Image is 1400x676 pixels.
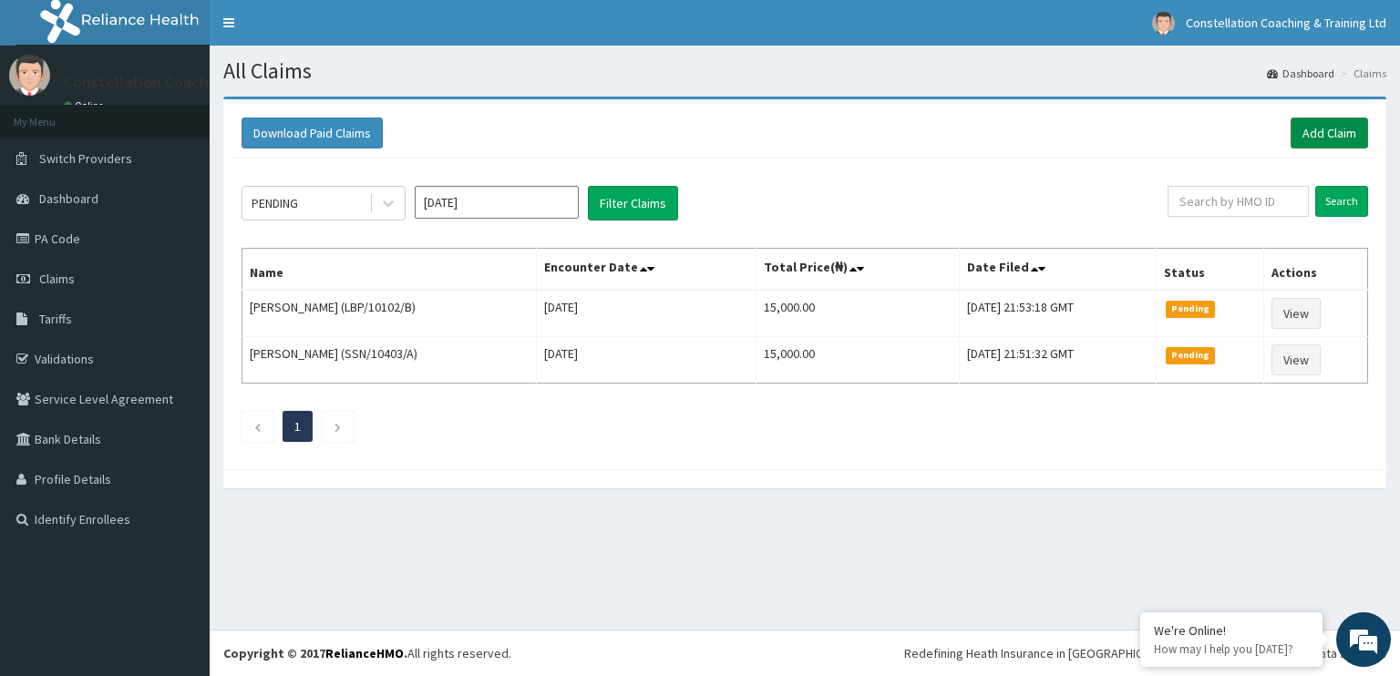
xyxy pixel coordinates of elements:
th: Total Price(₦) [756,249,959,291]
div: Minimize live chat window [299,9,343,53]
strong: Copyright © 2017 . [223,645,407,661]
th: Status [1156,249,1263,291]
th: Name [242,249,537,291]
a: Online [64,99,108,112]
td: [DATE] [536,337,756,384]
img: User Image [1152,12,1175,35]
button: Download Paid Claims [242,118,383,149]
th: Encounter Date [536,249,756,291]
a: Previous page [253,418,262,435]
a: Page 1 is your current page [294,418,301,435]
div: PENDING [252,194,298,212]
td: 15,000.00 [756,337,959,384]
span: We're online! [106,215,252,399]
h1: All Claims [223,59,1386,83]
span: Tariffs [39,311,72,327]
a: Next page [334,418,342,435]
a: View [1271,344,1321,375]
img: d_794563401_company_1708531726252_794563401 [34,91,74,137]
a: RelianceHMO [325,645,404,661]
td: [PERSON_NAME] (SSN/10403/A) [242,337,537,384]
span: Pending [1166,347,1216,364]
span: Switch Providers [39,150,132,167]
a: View [1271,298,1321,329]
div: Redefining Heath Insurance in [GEOGRAPHIC_DATA] using Telemedicine and Data Science! [904,644,1386,662]
th: Date Filed [960,249,1156,291]
a: Add Claim [1291,118,1368,149]
p: How may I help you today? [1154,641,1309,657]
span: Dashboard [39,190,98,207]
input: Select Month and Year [415,186,579,219]
td: [DATE] 21:51:32 GMT [960,337,1156,384]
footer: All rights reserved. [210,630,1400,676]
div: Chat with us now [95,102,306,126]
input: Search [1315,186,1368,217]
textarea: Type your message and hit 'Enter' [9,468,347,532]
a: Dashboard [1267,66,1334,81]
span: Pending [1166,301,1216,317]
td: [DATE] 21:53:18 GMT [960,290,1156,337]
td: [PERSON_NAME] (LBP/10102/B) [242,290,537,337]
img: User Image [9,55,50,96]
td: [DATE] [536,290,756,337]
input: Search by HMO ID [1168,186,1309,217]
span: Constellation Coaching & Training Ltd [1186,15,1386,31]
li: Claims [1336,66,1386,81]
p: Constellation Coaching & Training Ltd [64,74,335,90]
td: 15,000.00 [756,290,959,337]
span: Claims [39,271,75,287]
th: Actions [1263,249,1367,291]
div: We're Online! [1154,622,1309,639]
button: Filter Claims [588,186,678,220]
